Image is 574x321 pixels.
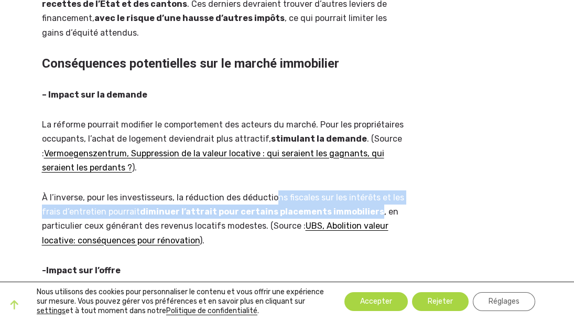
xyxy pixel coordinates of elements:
strong: diminuer l’attrait pour certains placements immobiliers [140,207,384,217]
a: Politique de confidentialité [166,306,257,315]
p: À l’inverse, pour les investisseurs, la réduction des déductions fiscales sur les intérêts et les... [42,190,407,248]
a: UBS, Abolition valeur locative: conséquences pour rénovation [42,221,388,245]
button: Accepter [344,292,408,311]
strong: -Impact sur l’offre [42,265,121,275]
button: Rejeter [412,292,469,311]
p: Nous utilisons des cookies pour personnaliser le contenu et vous offrir une expérience sur mesure... [37,287,325,316]
a: Vermoegenszentrum, Suppression de la valeur locative : qui seraient les gagnants, qui seraient le... [42,148,384,173]
strong: avec le risque d’une hausse d’autres impôts [94,13,285,23]
p: La réforme pourrait modifier le comportement des acteurs du marché. Pour les propriétaires occupa... [42,117,407,175]
strong: – Impact sur la demande [42,90,147,100]
button: Réglages [473,292,535,311]
strong: stimulant la demande [271,134,367,144]
h2: Conséquences potentielles sur le marché immobilier [42,56,407,72]
button: settings [37,306,66,316]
